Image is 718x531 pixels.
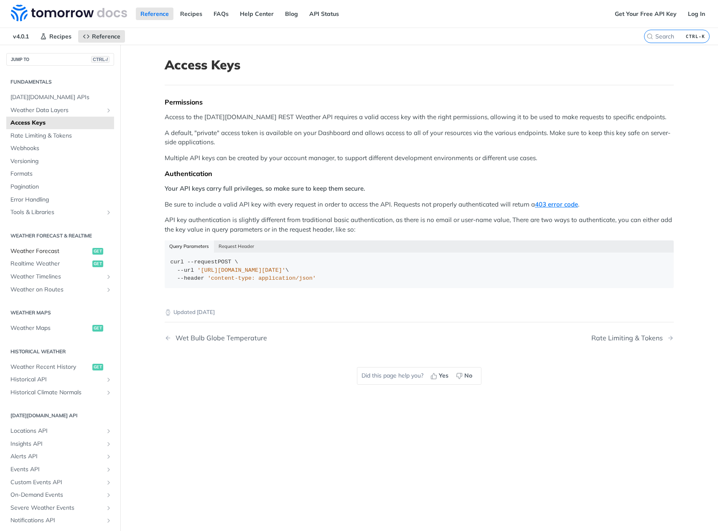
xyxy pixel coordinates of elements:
a: Versioning [6,155,114,168]
span: Versioning [10,157,112,166]
button: Yes [428,370,453,382]
button: Show subpages for Weather on Routes [105,286,112,293]
a: Formats [6,168,114,180]
a: Help Center [235,8,278,20]
div: Did this page help you? [357,367,481,385]
a: Access Keys [6,117,114,129]
h2: [DATE][DOMAIN_NAME] API [6,412,114,419]
p: API key authentication is slightly different from traditional basic authentication, as there is n... [165,215,674,234]
p: Be sure to include a valid API key with every request in order to access the API. Requests not pr... [165,200,674,209]
a: Tools & LibrariesShow subpages for Tools & Libraries [6,206,114,219]
a: Weather on RoutesShow subpages for Weather on Routes [6,283,114,296]
svg: Search [647,33,653,40]
a: Realtime Weatherget [6,258,114,270]
a: Next Page: Rate Limiting & Tokens [591,334,674,342]
button: Show subpages for Historical Climate Normals [105,389,112,396]
span: Severe Weather Events [10,504,103,512]
span: Tools & Libraries [10,208,103,217]
a: Severe Weather EventsShow subpages for Severe Weather Events [6,502,114,514]
span: --header [177,275,204,281]
button: Show subpages for Events API [105,466,112,473]
span: v4.0.1 [8,30,33,43]
span: Weather on Routes [10,286,103,294]
a: Weather Data LayersShow subpages for Weather Data Layers [6,104,114,117]
p: A default, "private" access token is available on your Dashboard and allows access to all of your... [165,128,674,147]
a: Error Handling [6,194,114,206]
h2: Weather Forecast & realtime [6,232,114,240]
a: Locations APIShow subpages for Locations API [6,425,114,437]
a: Alerts APIShow subpages for Alerts API [6,450,114,463]
a: [DATE][DOMAIN_NAME] APIs [6,91,114,104]
a: Log In [683,8,710,20]
button: No [453,370,477,382]
kbd: CTRL-K [684,32,707,41]
button: JUMP TOCTRL-/ [6,53,114,66]
a: Weather Forecastget [6,245,114,258]
div: POST \ \ [171,258,668,283]
a: FAQs [209,8,233,20]
span: Insights API [10,440,103,448]
span: Yes [439,371,448,380]
span: Formats [10,170,112,178]
span: Historical Climate Normals [10,388,103,397]
nav: Pagination Controls [165,326,674,350]
span: Recipes [49,33,71,40]
div: Wet Bulb Globe Temperature [171,334,267,342]
a: API Status [305,8,344,20]
button: Request Header [214,240,259,252]
span: Historical API [10,375,103,384]
button: Show subpages for Notifications API [105,517,112,524]
a: Reference [136,8,173,20]
a: Historical APIShow subpages for Historical API [6,373,114,386]
span: Weather Maps [10,324,90,332]
span: Custom Events API [10,478,103,487]
span: [DATE][DOMAIN_NAME] APIs [10,93,112,102]
button: Show subpages for Weather Timelines [105,273,112,280]
span: Webhooks [10,144,112,153]
span: Error Handling [10,196,112,204]
span: Alerts API [10,452,103,461]
button: Show subpages for Locations API [105,428,112,434]
button: Show subpages for Severe Weather Events [105,505,112,511]
a: Weather TimelinesShow subpages for Weather Timelines [6,271,114,283]
a: Blog [280,8,303,20]
span: Weather Timelines [10,273,103,281]
span: CTRL-/ [91,56,109,63]
a: Weather Mapsget [6,322,114,334]
p: Multiple API keys can be created by your account manager, to support different development enviro... [165,153,674,163]
a: Events APIShow subpages for Events API [6,463,114,476]
button: Show subpages for Insights API [105,441,112,447]
a: Weather Recent Historyget [6,361,114,373]
span: '[URL][DOMAIN_NAME][DATE]' [197,267,285,273]
span: get [92,248,103,255]
h2: Fundamentals [6,78,114,86]
button: Show subpages for Tools & Libraries [105,209,112,216]
a: Historical Climate NormalsShow subpages for Historical Climate Normals [6,386,114,399]
span: --request [187,259,218,265]
a: On-Demand EventsShow subpages for On-Demand Events [6,489,114,501]
span: Notifications API [10,516,103,525]
div: Authentication [165,169,674,178]
button: Show subpages for Alerts API [105,453,112,460]
span: 'content-type: application/json' [208,275,316,281]
h2: Historical Weather [6,348,114,355]
a: Insights APIShow subpages for Insights API [6,438,114,450]
a: Previous Page: Wet Bulb Globe Temperature [165,334,383,342]
span: No [464,371,472,380]
button: Show subpages for Weather Data Layers [105,107,112,114]
span: get [92,325,103,332]
span: Locations API [10,427,103,435]
a: Pagination [6,181,114,193]
h2: Weather Maps [6,309,114,317]
div: Rate Limiting & Tokens [591,334,667,342]
a: Notifications APIShow subpages for Notifications API [6,514,114,527]
h1: Access Keys [165,57,674,72]
span: Pagination [10,183,112,191]
span: get [92,260,103,267]
a: Reference [78,30,125,43]
span: Events API [10,465,103,474]
div: Permissions [165,98,674,106]
span: On-Demand Events [10,491,103,499]
span: Access Keys [10,119,112,127]
a: Recipes [176,8,207,20]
